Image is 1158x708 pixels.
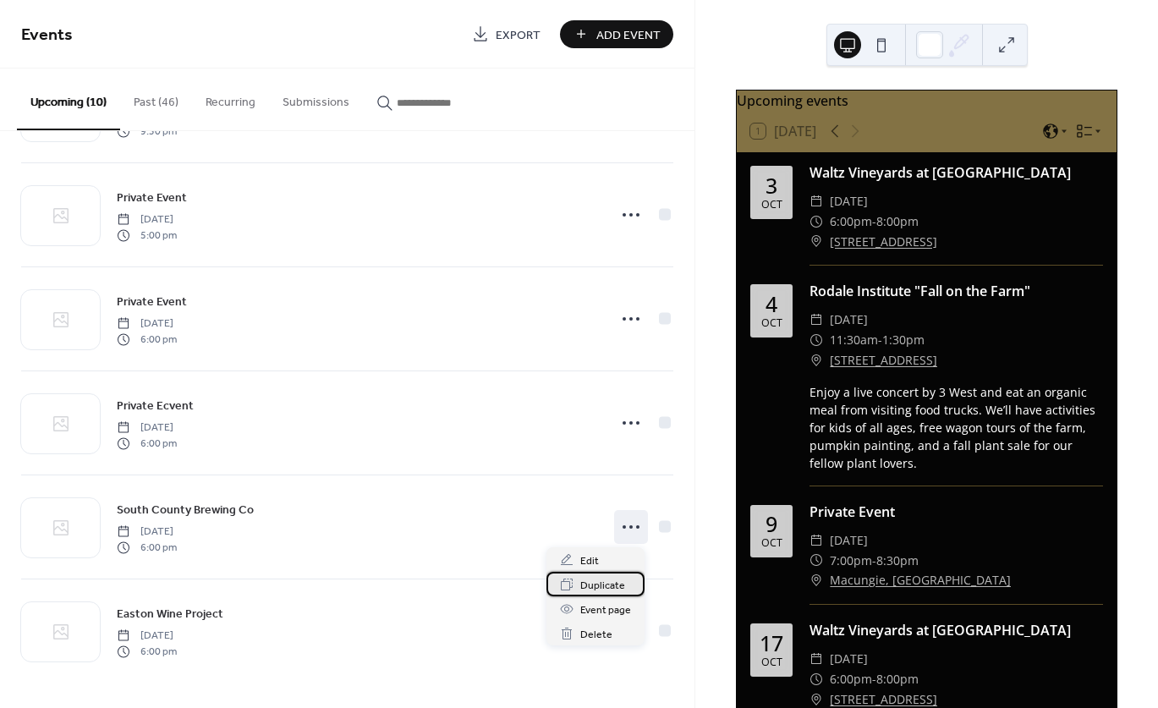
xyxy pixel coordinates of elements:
[117,628,177,644] span: [DATE]
[192,69,269,129] button: Recurring
[17,69,120,130] button: Upcoming (10)
[878,330,882,350] span: -
[810,350,823,370] div: ​
[830,530,868,551] span: [DATE]
[810,649,823,669] div: ​
[876,551,919,571] span: 8:30pm
[580,577,625,595] span: Duplicate
[810,502,1103,522] div: Private Event
[810,191,823,211] div: ​
[810,530,823,551] div: ​
[766,513,777,535] div: 9
[830,310,868,330] span: [DATE]
[830,232,937,252] a: [STREET_ADDRESS]
[810,620,1103,640] div: Waltz Vineyards at [GEOGRAPHIC_DATA]
[596,26,661,44] span: Add Event
[876,211,919,232] span: 8:00pm
[810,310,823,330] div: ​
[830,211,872,232] span: 6:00pm
[761,318,782,329] div: Oct
[117,604,223,623] a: Easton Wine Project
[830,551,872,571] span: 7:00pm
[459,20,553,48] a: Export
[117,189,187,207] span: Private Event
[882,330,925,350] span: 1:30pm
[117,228,177,243] span: 5:00 pm
[117,524,177,540] span: [DATE]
[760,633,783,654] div: 17
[737,91,1117,111] div: Upcoming events
[117,396,194,415] a: Private Ecvent
[830,330,878,350] span: 11:30am
[117,436,177,451] span: 6:00 pm
[117,644,177,659] span: 6:00 pm
[810,330,823,350] div: ​
[830,649,868,669] span: [DATE]
[120,69,192,129] button: Past (46)
[766,175,777,196] div: 3
[810,551,823,571] div: ​
[810,383,1103,472] div: Enjoy a live concert by 3 West and eat an organic meal from visiting food trucks. We’ll have acti...
[872,211,876,232] span: -
[117,188,187,207] a: Private Event
[560,20,673,48] button: Add Event
[21,19,73,52] span: Events
[830,570,1011,590] a: Macungie, [GEOGRAPHIC_DATA]
[766,294,777,315] div: 4
[872,551,876,571] span: -
[810,232,823,252] div: ​
[117,502,254,519] span: South County Brewing Co
[761,657,782,668] div: Oct
[580,601,631,619] span: Event page
[761,538,782,549] div: Oct
[761,200,782,211] div: Oct
[117,316,177,332] span: [DATE]
[810,669,823,689] div: ​
[496,26,541,44] span: Export
[810,211,823,232] div: ​
[117,212,177,228] span: [DATE]
[830,669,872,689] span: 6:00pm
[810,162,1103,183] div: Waltz Vineyards at [GEOGRAPHIC_DATA]
[830,191,868,211] span: [DATE]
[580,552,599,570] span: Edit
[117,540,177,555] span: 6:00 pm
[810,570,823,590] div: ​
[117,123,177,139] span: 9:30 pm
[830,350,937,370] a: [STREET_ADDRESS]
[810,281,1103,301] div: Rodale Institute "Fall on the Farm"
[117,420,177,436] span: [DATE]
[876,669,919,689] span: 8:00pm
[872,669,876,689] span: -
[117,292,187,311] a: Private Event
[117,294,187,311] span: Private Event
[117,500,254,519] a: South County Brewing Co
[117,332,177,347] span: 6:00 pm
[117,398,194,415] span: Private Ecvent
[580,626,612,644] span: Delete
[117,606,223,623] span: Easton Wine Project
[269,69,363,129] button: Submissions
